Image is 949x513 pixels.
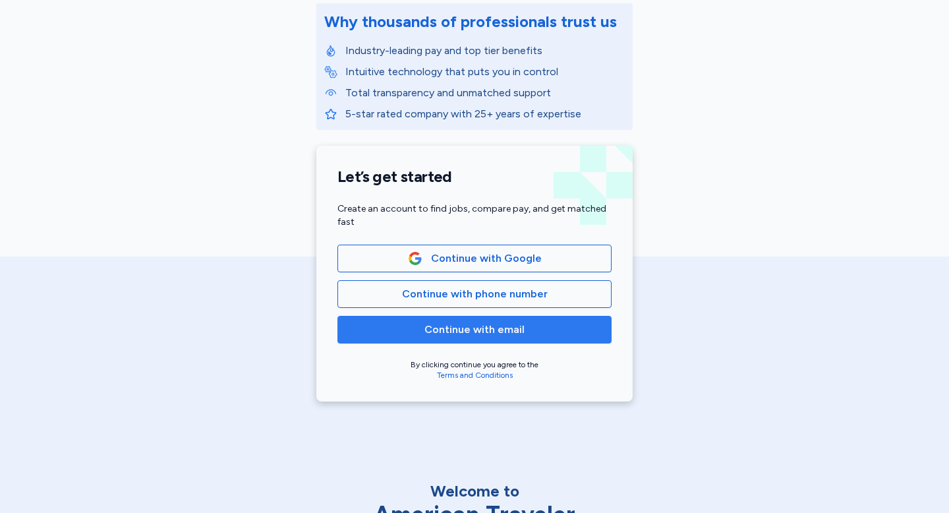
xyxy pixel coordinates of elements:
[336,481,613,502] div: Welcome to
[345,85,625,101] p: Total transparency and unmatched support
[337,245,612,272] button: Google LogoContinue with Google
[324,11,617,32] div: Why thousands of professionals trust us
[337,316,612,344] button: Continue with email
[345,64,625,80] p: Intuitive technology that puts you in control
[337,359,612,380] div: By clicking continue you agree to the
[424,322,525,338] span: Continue with email
[345,43,625,59] p: Industry-leading pay and top tier benefits
[345,106,625,122] p: 5-star rated company with 25+ years of expertise
[408,251,422,266] img: Google Logo
[437,371,513,380] a: Terms and Conditions
[431,251,542,266] span: Continue with Google
[337,167,612,187] h1: Let’s get started
[402,286,548,302] span: Continue with phone number
[337,202,612,229] div: Create an account to find jobs, compare pay, and get matched fast
[337,280,612,308] button: Continue with phone number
